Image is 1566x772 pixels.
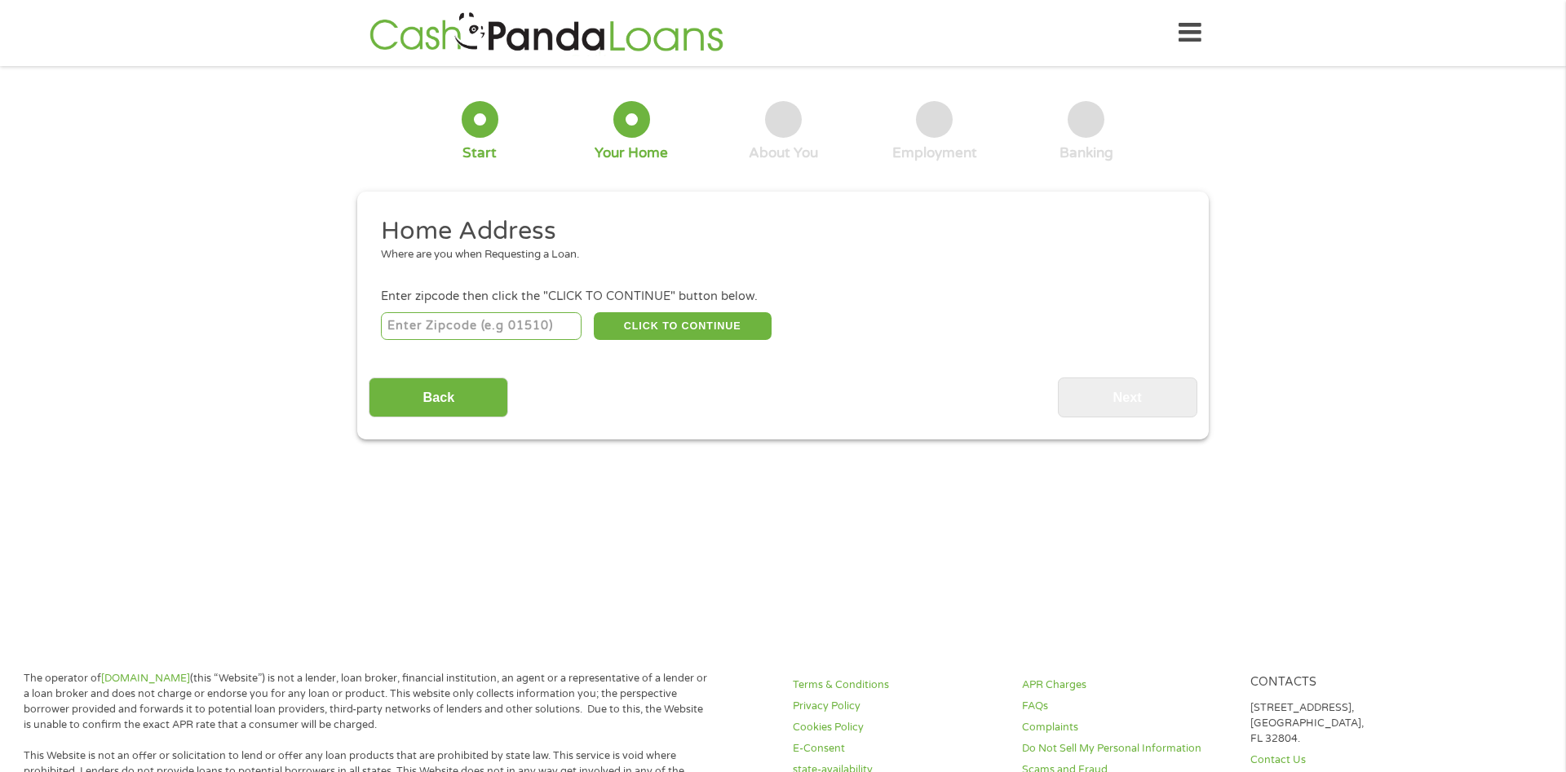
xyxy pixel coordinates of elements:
p: The operator of (this “Website”) is not a lender, loan broker, financial institution, an agent or... [24,671,710,733]
input: Back [369,377,508,417]
div: Enter zipcode then click the "CLICK TO CONTINUE" button below. [381,288,1185,306]
button: CLICK TO CONTINUE [594,312,772,340]
a: [DOMAIN_NAME] [101,672,190,685]
input: Next [1058,377,1197,417]
div: Employment [892,144,977,162]
a: Complaints [1022,720,1231,735]
a: Do Not Sell My Personal Information [1022,741,1231,757]
div: Where are you when Requesting a Loan. [381,247,1174,263]
a: FAQs [1022,699,1231,714]
div: Start [462,144,497,162]
div: Your Home [595,144,668,162]
p: [STREET_ADDRESS], [GEOGRAPHIC_DATA], FL 32804. [1250,700,1459,747]
a: Terms & Conditions [793,677,1002,693]
h4: Contacts [1250,675,1459,690]
a: Privacy Policy [793,699,1002,714]
a: APR Charges [1022,677,1231,693]
input: Enter Zipcode (e.g 01510) [381,312,582,340]
a: E-Consent [793,741,1002,757]
div: About You [749,144,818,162]
a: Cookies Policy [793,720,1002,735]
img: GetLoanNow Logo [365,10,728,56]
div: Banking [1059,144,1113,162]
a: Contact Us [1250,752,1459,768]
h2: Home Address [381,215,1174,248]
